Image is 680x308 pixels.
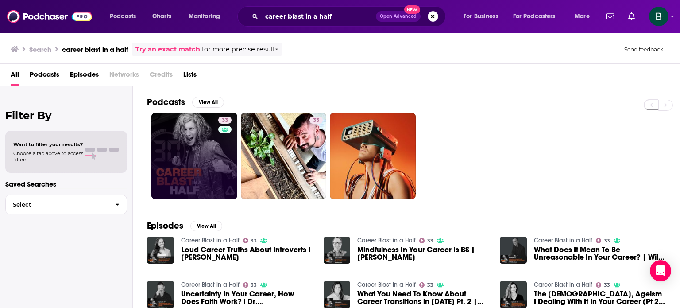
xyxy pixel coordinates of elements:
[534,237,592,244] a: Career Blast in a Half
[151,113,237,199] a: 33
[181,281,240,289] a: Career Blast in a Half
[309,117,323,124] a: 33
[11,67,19,86] a: All
[147,220,222,231] a: EpisodesView All
[419,238,433,243] a: 33
[357,246,489,261] a: Mindfulness In Your Career Is BS | Steve Ware
[357,246,489,261] span: Mindfulness In Your Career Is BS | [PERSON_NAME]
[464,10,498,23] span: For Business
[182,9,232,23] button: open menu
[147,9,177,23] a: Charts
[183,67,197,86] a: Lists
[62,45,128,54] h3: career blast in a half
[568,9,601,23] button: open menu
[625,9,638,24] a: Show notifications dropdown
[575,10,590,23] span: More
[649,7,668,26] span: Logged in as betsy46033
[109,67,139,86] span: Networks
[324,281,351,308] img: What You Need To Know About Career Transitions in 2024 Pt. 2 | Gina Riley
[251,283,257,287] span: 33
[534,246,666,261] a: What Does It Mean To Be Unreasonable In Your Career? | Will Guidara
[29,45,51,54] h3: Search
[202,44,278,55] span: for more precise results
[313,116,319,125] span: 33
[241,113,327,199] a: 33
[6,202,108,207] span: Select
[324,237,351,264] img: Mindfulness In Your Career Is BS | Steve Ware
[218,117,232,124] a: 33
[192,97,224,108] button: View All
[7,8,92,25] img: Podchaser - Follow, Share and Rate Podcasts
[419,282,433,288] a: 33
[147,97,185,108] h2: Podcasts
[189,10,220,23] span: Monitoring
[604,239,610,243] span: 33
[5,180,127,188] p: Saved Searches
[147,237,174,264] img: Loud Career Truths About Introverts I Lissa Appiah
[152,10,171,23] span: Charts
[500,237,527,264] img: What Does It Mean To Be Unreasonable In Your Career? | Will Guidara
[596,282,610,288] a: 33
[30,67,59,86] a: Podcasts
[5,109,127,122] h2: Filter By
[110,10,136,23] span: Podcasts
[147,281,174,308] img: Uncertainty In Your Career, How Does Faith Work? I Dr. John Page
[5,195,127,214] button: Select
[222,116,228,125] span: 33
[604,283,610,287] span: 33
[357,281,416,289] a: Career Blast in a Half
[513,10,556,23] span: For Podcasters
[181,246,313,261] a: Loud Career Truths About Introverts I Lissa Appiah
[650,260,671,281] div: Open Intercom Messenger
[135,44,200,55] a: Try an exact match
[534,290,666,305] span: The [DEMOGRAPHIC_DATA], Ageism I Dealing With It In Your Career (Pt 2) I [PERSON_NAME]
[181,290,313,305] a: Uncertainty In Your Career, How Does Faith Work? I Dr. John Page
[457,9,510,23] button: open menu
[357,290,489,305] a: What You Need To Know About Career Transitions in 2024 Pt. 2 | Gina Riley
[190,221,222,231] button: View All
[649,7,668,26] button: Show profile menu
[380,14,417,19] span: Open Advanced
[357,237,416,244] a: Career Blast in a Half
[357,290,489,305] span: What You Need To Know About Career Transitions in [DATE] Pt. 2 | [PERSON_NAME]
[534,281,592,289] a: Career Blast in a Half
[376,11,421,22] button: Open AdvancedNew
[150,67,173,86] span: Credits
[404,5,420,14] span: New
[70,67,99,86] a: Episodes
[262,9,376,23] input: Search podcasts, credits, & more...
[427,283,433,287] span: 33
[427,239,433,243] span: 33
[13,150,83,163] span: Choose a tab above to access filters.
[243,238,257,243] a: 33
[603,9,618,24] a: Show notifications dropdown
[534,290,666,305] a: The Universal Ism, Ageism I Dealing With It In Your Career (Pt 2) I Maureen Clough
[500,281,527,308] img: The Universal Ism, Ageism I Dealing With It In Your Career (Pt 2) I Maureen Clough
[13,141,83,148] span: Want to filter your results?
[622,46,666,53] button: Send feedback
[596,238,610,243] a: 33
[181,237,240,244] a: Career Blast in a Half
[507,9,568,23] button: open menu
[534,246,666,261] span: What Does It Mean To Be Unreasonable In Your Career? | Will [PERSON_NAME]
[147,97,224,108] a: PodcastsView All
[181,290,313,305] span: Uncertainty In Your Career, How Does Faith Work? I Dr. [PERSON_NAME]
[104,9,147,23] button: open menu
[251,239,257,243] span: 33
[181,246,313,261] span: Loud Career Truths About Introverts I [PERSON_NAME]
[649,7,668,26] img: User Profile
[246,6,454,27] div: Search podcasts, credits, & more...
[243,282,257,288] a: 33
[147,220,183,231] h2: Episodes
